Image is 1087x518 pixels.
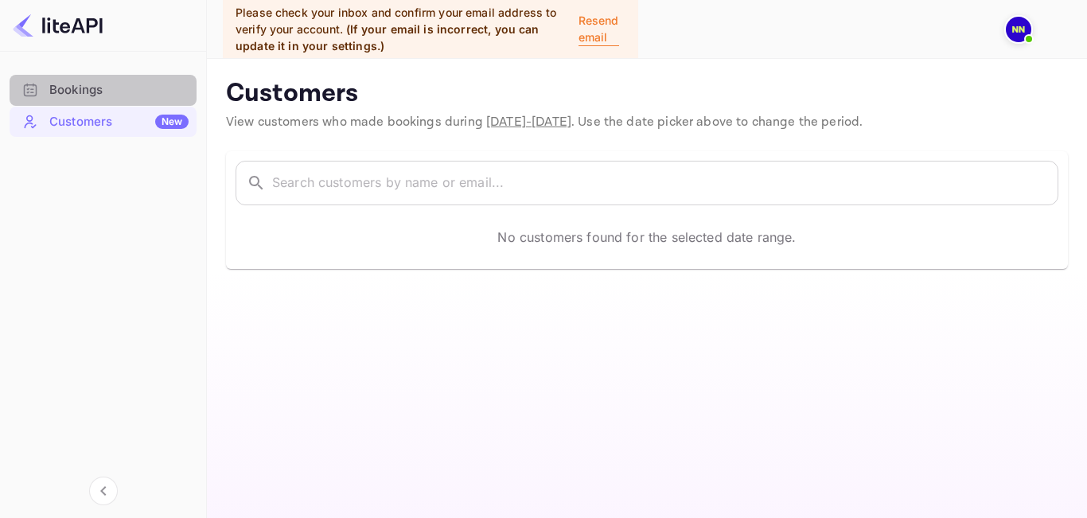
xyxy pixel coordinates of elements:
span: View customers who made bookings during . Use the date picker above to change the period. [226,114,863,130]
img: N/A N/A [1006,17,1031,42]
div: Customers [49,113,189,131]
input: Search customers by name or email... [272,161,1058,205]
button: Collapse navigation [89,477,118,505]
span: [DATE] - [DATE] [486,114,571,130]
a: CustomersNew [10,107,197,136]
img: LiteAPI logo [13,13,103,38]
p: Resend email [579,12,619,46]
span: Please check your inbox and confirm your email address to verify your account. [236,6,557,36]
p: Customers [226,78,1068,110]
div: CustomersNew [10,107,197,138]
a: Bookings [10,75,197,104]
span: (If your email is incorrect, you can update it in your settings.) [236,22,540,53]
div: New [155,115,189,129]
div: Bookings [10,75,197,106]
p: No customers found for the selected date range. [497,228,796,247]
div: Bookings [49,81,189,99]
